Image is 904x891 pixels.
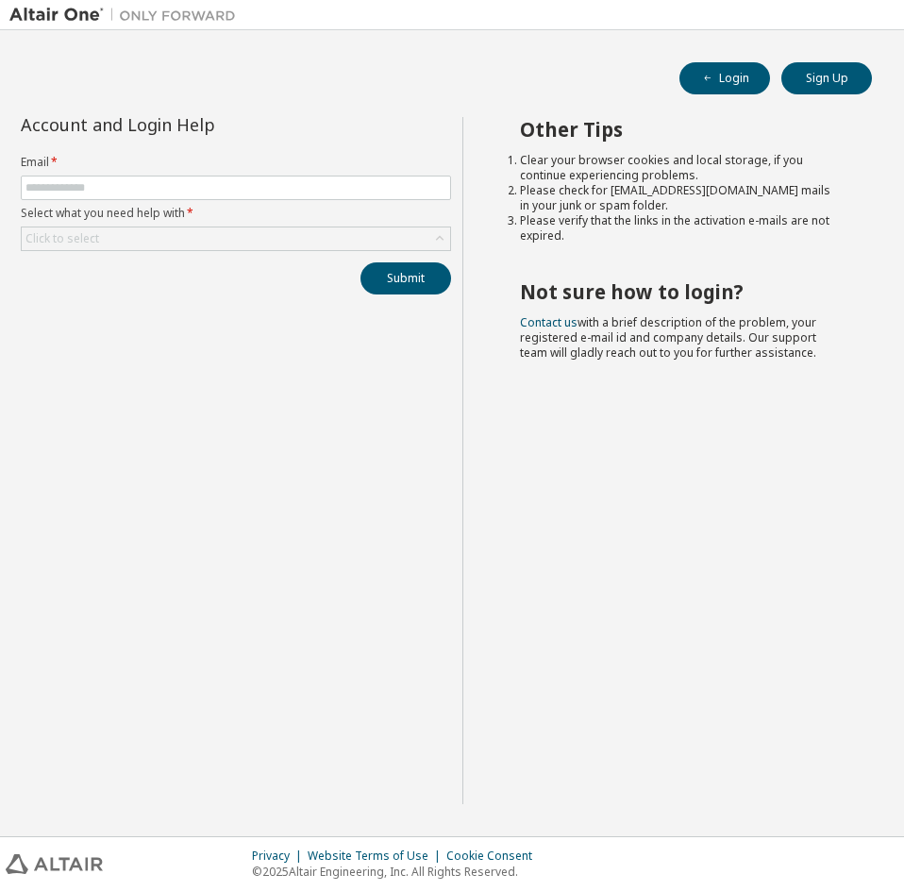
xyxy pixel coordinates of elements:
button: Submit [360,262,451,294]
h2: Not sure how to login? [520,279,838,304]
h2: Other Tips [520,117,838,142]
img: altair_logo.svg [6,854,103,874]
label: Select what you need help with [21,206,451,221]
button: Sign Up [781,62,872,94]
button: Login [679,62,770,94]
div: Cookie Consent [446,849,544,864]
li: Please check for [EMAIL_ADDRESS][DOMAIN_NAME] mails in your junk or spam folder. [520,183,838,213]
li: Please verify that the links in the activation e-mails are not expired. [520,213,838,244]
p: © 2025 Altair Engineering, Inc. All Rights Reserved. [252,864,544,880]
span: with a brief description of the problem, your registered e-mail id and company details. Our suppo... [520,314,816,361]
a: Contact us [520,314,578,330]
div: Website Terms of Use [308,849,446,864]
label: Email [21,155,451,170]
div: Click to select [25,231,99,246]
li: Clear your browser cookies and local storage, if you continue experiencing problems. [520,153,838,183]
div: Privacy [252,849,308,864]
div: Account and Login Help [21,117,365,132]
img: Altair One [9,6,245,25]
div: Click to select [22,227,450,250]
